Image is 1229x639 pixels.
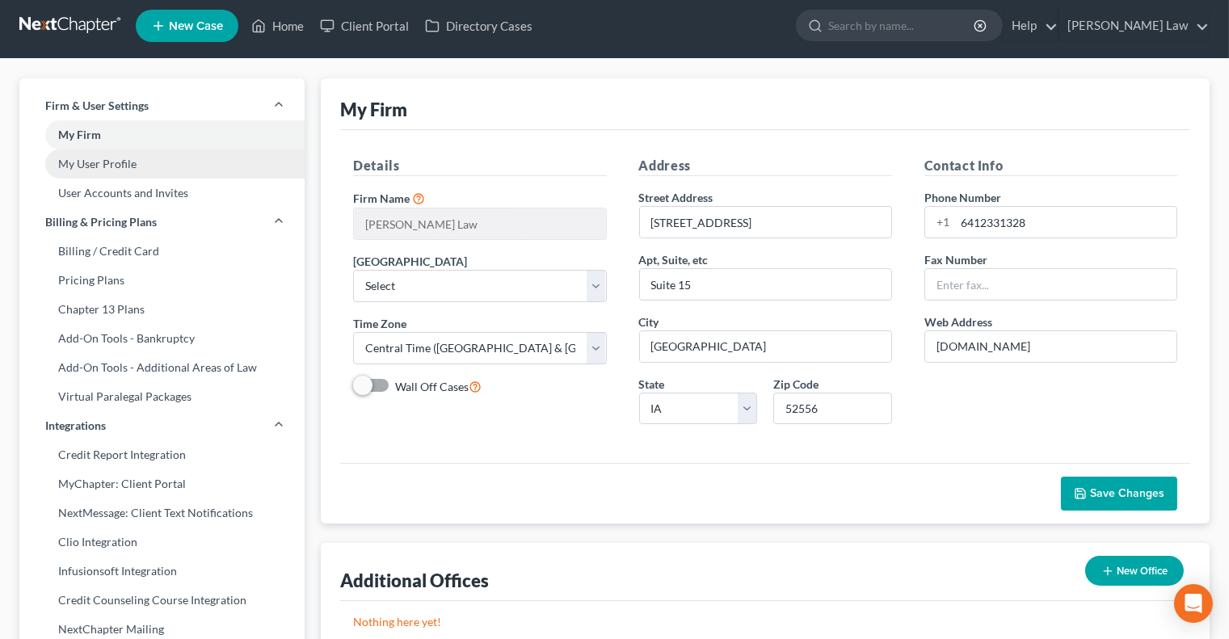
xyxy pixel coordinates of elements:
a: Firm & User Settings [19,91,305,120]
a: Help [1004,11,1058,40]
input: (optional) [640,269,891,300]
div: My Firm [340,98,407,121]
p: Nothing here yet! [353,614,1177,630]
a: User Accounts and Invites [19,179,305,208]
label: City [639,313,659,330]
a: MyChapter: Client Portal [19,469,305,498]
span: Integrations [45,418,106,434]
span: New Case [169,20,223,32]
span: Save Changes [1090,486,1164,500]
a: My User Profile [19,149,305,179]
label: Phone Number [924,189,1001,206]
label: Web Address [924,313,992,330]
a: Pricing Plans [19,266,305,295]
a: Home [243,11,312,40]
label: State [639,376,665,393]
input: Enter phone... [955,207,1176,238]
input: Enter name... [354,208,605,239]
button: New Office [1085,556,1184,586]
a: Directory Cases [417,11,541,40]
a: Integrations [19,411,305,440]
a: [PERSON_NAME] Law [1059,11,1209,40]
a: Client Portal [312,11,417,40]
input: Enter web address.... [925,331,1176,362]
input: Enter address... [640,207,891,238]
span: Firm & User Settings [45,98,149,114]
input: XXXXX [773,393,892,425]
input: Search by name... [828,11,976,40]
a: Credit Report Integration [19,440,305,469]
div: Additional Offices [340,569,489,592]
a: Chapter 13 Plans [19,295,305,324]
label: Street Address [639,189,713,206]
a: Clio Integration [19,528,305,557]
a: Add-On Tools - Bankruptcy [19,324,305,353]
a: Virtual Paralegal Packages [19,382,305,411]
a: Credit Counseling Course Integration [19,586,305,615]
label: Apt, Suite, etc [639,251,709,268]
a: Billing & Pricing Plans [19,208,305,237]
a: Billing / Credit Card [19,237,305,266]
label: Time Zone [353,315,406,332]
a: Add-On Tools - Additional Areas of Law [19,353,305,382]
label: [GEOGRAPHIC_DATA] [353,253,467,270]
button: Save Changes [1061,477,1177,511]
label: Fax Number [924,251,987,268]
h5: Details [353,156,606,176]
span: Firm Name [353,191,410,205]
div: Open Intercom Messenger [1174,584,1213,623]
span: Wall Off Cases [395,380,469,393]
h5: Contact Info [924,156,1177,176]
a: My Firm [19,120,305,149]
a: NextMessage: Client Text Notifications [19,498,305,528]
span: Billing & Pricing Plans [45,214,157,230]
a: Infusionsoft Integration [19,557,305,586]
label: Zip Code [773,376,819,393]
div: +1 [925,207,955,238]
h5: Address [639,156,892,176]
input: Enter fax... [925,269,1176,300]
input: Enter city... [640,331,891,362]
